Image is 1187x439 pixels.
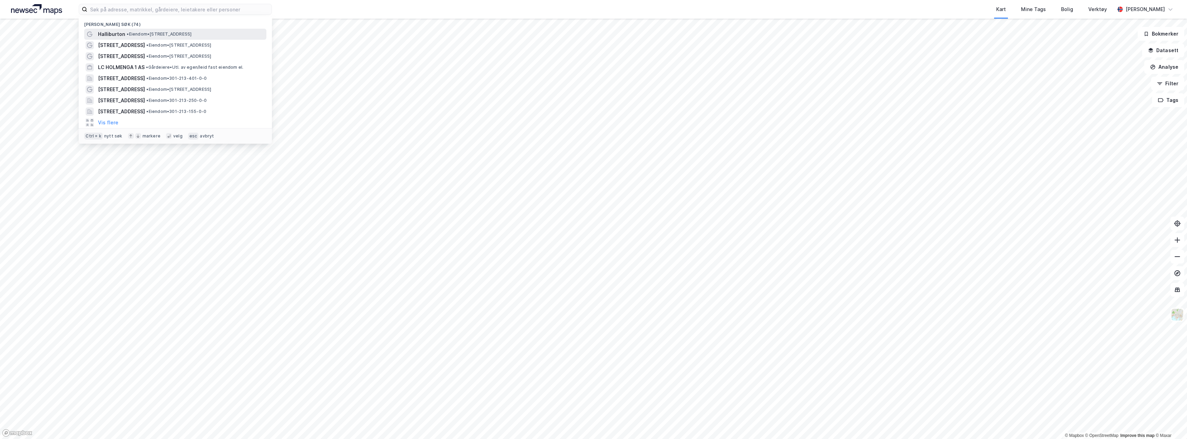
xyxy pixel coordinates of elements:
span: LC HOLMENGA 1 AS [98,63,145,71]
span: Halliburton [98,30,125,38]
button: Vis flere [98,118,118,127]
div: markere [143,133,160,139]
span: Eiendom • 301-213-401-0-0 [146,76,207,81]
span: [STREET_ADDRESS] [98,41,145,49]
div: Bolig [1061,5,1073,13]
div: Mine Tags [1021,5,1046,13]
span: Eiendom • [STREET_ADDRESS] [127,31,192,37]
span: • [146,54,148,59]
span: • [146,42,148,48]
div: Ctrl + k [84,133,103,140]
a: Improve this map [1120,433,1155,438]
span: Eiendom • [STREET_ADDRESS] [146,87,211,92]
a: OpenStreetMap [1085,433,1119,438]
div: Kontrollprogram for chat [1152,406,1187,439]
span: [STREET_ADDRESS] [98,85,145,94]
button: Filter [1151,77,1184,90]
div: velg [173,133,183,139]
span: [STREET_ADDRESS] [98,96,145,105]
span: • [146,65,148,70]
div: [PERSON_NAME] [1126,5,1165,13]
span: Eiendom • [STREET_ADDRESS] [146,54,211,59]
a: Mapbox homepage [2,429,32,437]
button: Datasett [1142,44,1184,57]
input: Søk på adresse, matrikkel, gårdeiere, leietakere eller personer [87,4,272,15]
span: • [127,31,129,37]
span: Gårdeiere • Utl. av egen/leid fast eiendom el. [146,65,243,70]
img: logo.a4113a55bc3d86da70a041830d287a7e.svg [11,4,62,15]
span: • [146,109,148,114]
span: Eiendom • 301-213-250-0-0 [146,98,207,103]
a: Mapbox [1065,433,1084,438]
div: esc [188,133,199,140]
img: Z [1171,308,1184,321]
span: • [146,98,148,103]
div: Verktøy [1088,5,1107,13]
div: nytt søk [104,133,122,139]
iframe: Chat Widget [1152,406,1187,439]
button: Tags [1152,93,1184,107]
span: • [146,76,148,81]
span: Eiendom • [STREET_ADDRESS] [146,42,211,48]
div: [PERSON_NAME] søk (74) [79,16,272,29]
span: • [146,87,148,92]
span: [STREET_ADDRESS] [98,107,145,116]
div: Kart [996,5,1006,13]
div: avbryt [200,133,214,139]
button: Bokmerker [1138,27,1184,41]
span: Eiendom • 301-213-155-0-0 [146,109,206,114]
span: [STREET_ADDRESS] [98,52,145,60]
span: [STREET_ADDRESS] [98,74,145,83]
button: Analyse [1144,60,1184,74]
